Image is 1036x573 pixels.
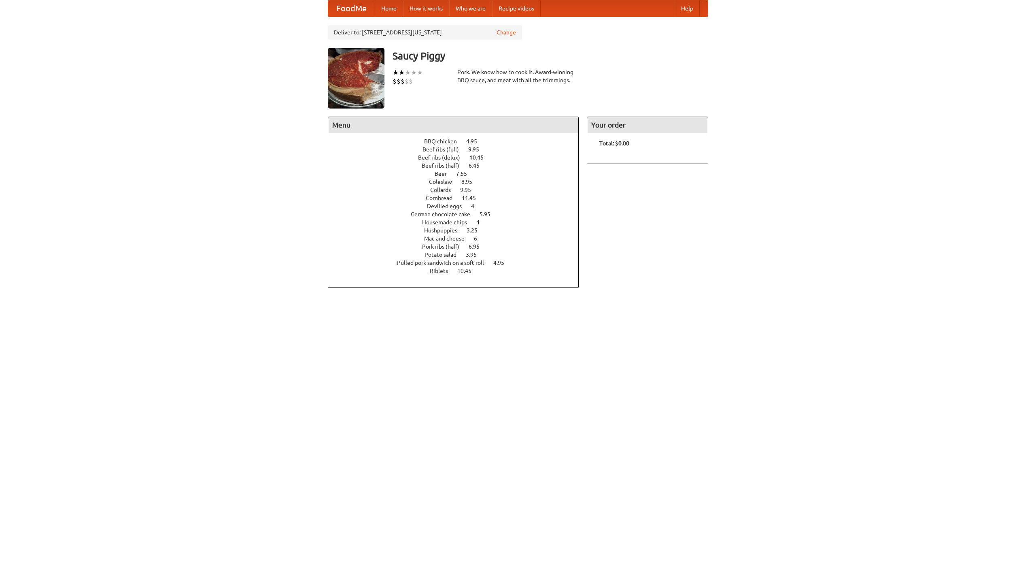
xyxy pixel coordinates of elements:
span: Potato salad [425,251,465,258]
span: Hushpuppies [424,227,465,234]
span: Coleslaw [429,179,460,185]
span: Pulled pork sandwich on a soft roll [397,260,492,266]
a: Home [375,0,403,17]
span: 8.95 [461,179,480,185]
span: 11.45 [462,195,484,201]
a: Help [675,0,700,17]
a: Pork ribs (half) 6.95 [422,243,495,250]
span: 3.95 [466,251,485,258]
span: Cornbread [426,195,461,201]
div: Deliver to: [STREET_ADDRESS][US_STATE] [328,25,522,40]
a: Beef ribs (half) 6.45 [422,162,495,169]
a: How it works [403,0,449,17]
span: 10.45 [457,268,480,274]
span: 7.55 [456,170,475,177]
span: Mac and cheese [424,235,473,242]
b: Total: $0.00 [599,140,629,147]
span: 6.45 [469,162,488,169]
a: Beer 7.55 [435,170,482,177]
span: Devilled eggs [427,203,470,209]
li: ★ [393,68,399,77]
span: Beef ribs (full) [422,146,467,153]
a: Change [497,28,516,36]
span: German chocolate cake [411,211,478,217]
li: ★ [411,68,417,77]
a: Mac and cheese 6 [424,235,492,242]
span: 6 [474,235,485,242]
div: Pork. We know how to cook it. Award-winning BBQ sauce, and meat with all the trimmings. [457,68,579,84]
span: Riblets [430,268,456,274]
li: ★ [405,68,411,77]
a: Recipe videos [492,0,541,17]
li: ★ [417,68,423,77]
span: 4.95 [493,260,512,266]
li: $ [409,77,413,86]
a: Beef ribs (full) 9.95 [422,146,494,153]
span: 6.95 [469,243,488,250]
span: 4.95 [466,138,485,145]
a: Coleslaw 8.95 [429,179,487,185]
a: BBQ chicken 4.95 [424,138,492,145]
a: Housemade chips 4 [422,219,495,226]
a: Beef ribs (delux) 10.45 [418,154,499,161]
a: Who we are [449,0,492,17]
span: Collards [430,187,459,193]
h4: Menu [328,117,578,133]
span: 9.95 [460,187,479,193]
a: Riblets 10.45 [430,268,486,274]
a: Cornbread 11.45 [426,195,491,201]
span: Beef ribs (delux) [418,154,468,161]
a: German chocolate cake 5.95 [411,211,505,217]
li: $ [397,77,401,86]
li: $ [401,77,405,86]
span: 3.25 [467,227,486,234]
span: 5.95 [480,211,499,217]
h4: Your order [587,117,708,133]
a: Pulled pork sandwich on a soft roll 4.95 [397,260,519,266]
img: angular.jpg [328,48,384,109]
span: 4 [476,219,488,226]
span: Housemade chips [422,219,475,226]
a: Devilled eggs 4 [427,203,489,209]
a: FoodMe [328,0,375,17]
a: Potato salad 3.95 [425,251,492,258]
span: 9.95 [468,146,487,153]
li: $ [405,77,409,86]
span: 4 [471,203,482,209]
span: Pork ribs (half) [422,243,467,250]
li: ★ [399,68,405,77]
a: Hushpuppies 3.25 [424,227,493,234]
span: BBQ chicken [424,138,465,145]
li: $ [393,77,397,86]
span: 10.45 [469,154,492,161]
span: Beer [435,170,455,177]
a: Collards 9.95 [430,187,486,193]
span: Beef ribs (half) [422,162,467,169]
h3: Saucy Piggy [393,48,708,64]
